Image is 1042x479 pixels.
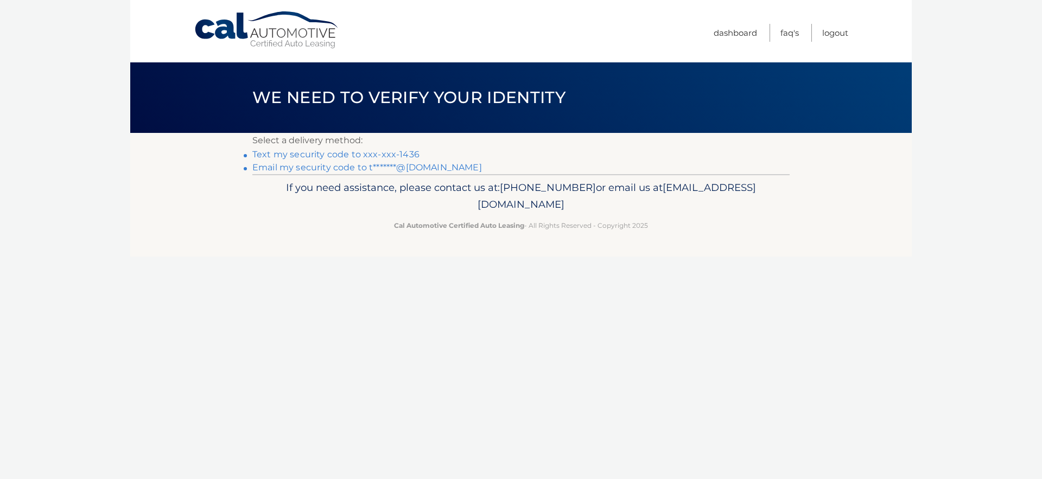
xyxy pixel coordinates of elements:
a: Logout [822,24,848,42]
p: Select a delivery method: [252,133,790,148]
a: Text my security code to xxx-xxx-1436 [252,149,420,159]
span: We need to verify your identity [252,87,566,107]
a: Email my security code to t*******@[DOMAIN_NAME] [252,162,482,173]
a: Cal Automotive [194,11,340,49]
span: [PHONE_NUMBER] [500,181,596,194]
a: Dashboard [714,24,757,42]
p: If you need assistance, please contact us at: or email us at [259,179,783,214]
strong: Cal Automotive Certified Auto Leasing [394,221,524,229]
p: - All Rights Reserved - Copyright 2025 [259,220,783,231]
a: FAQ's [780,24,799,42]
